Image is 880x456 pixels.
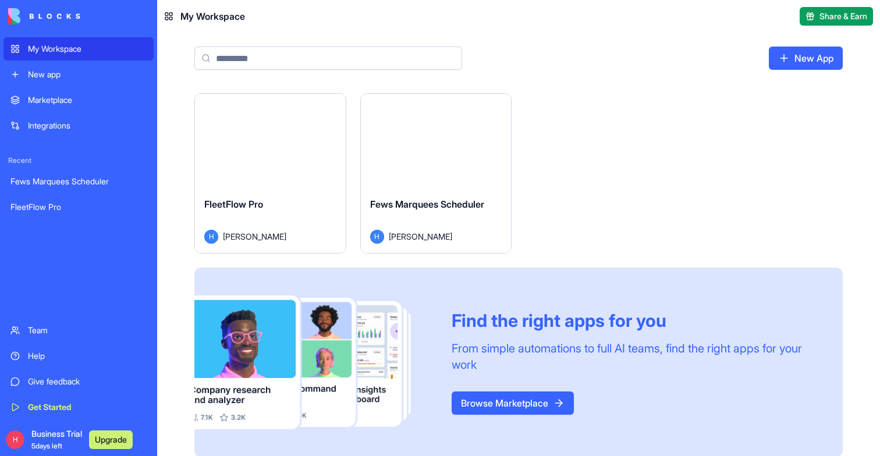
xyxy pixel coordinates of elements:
div: Marketplace [28,94,147,106]
a: My Workspace [3,37,154,60]
a: Fews Marquees Scheduler [3,170,154,193]
button: Upgrade [89,430,133,449]
img: Frame_181_egmpey.png [194,295,433,429]
span: 5 days left [31,441,62,450]
span: [PERSON_NAME] [389,230,452,243]
div: FleetFlow Pro [10,201,147,213]
div: Find the right apps for you [452,310,815,331]
span: Share & Earn [819,10,867,22]
a: Browse Marketplace [452,391,574,415]
a: Get Started [3,396,154,419]
span: [PERSON_NAME] [223,230,286,243]
div: My Workspace [28,43,147,55]
span: Recent [3,156,154,165]
a: Team [3,319,154,342]
div: New app [28,69,147,80]
button: Share & Earn [800,7,873,26]
a: New App [769,47,843,70]
div: From simple automations to full AI teams, find the right apps for your work [452,340,815,373]
div: Fews Marquees Scheduler [10,176,147,187]
span: My Workspace [180,9,245,23]
a: FleetFlow Pro [3,195,154,219]
a: Help [3,344,154,368]
a: Integrations [3,114,154,137]
a: Marketplace [3,88,154,112]
span: Fews Marquees Scheduler [370,198,484,210]
a: New app [3,63,154,86]
div: Give feedback [28,376,147,387]
span: H [370,230,384,244]
img: logo [8,8,80,24]
div: Help [28,350,147,362]
a: Give feedback [3,370,154,393]
a: FleetFlow ProH[PERSON_NAME] [194,93,346,254]
span: Business Trial [31,428,82,451]
span: H [204,230,218,244]
span: H [6,430,24,449]
div: Team [28,325,147,336]
span: FleetFlow Pro [204,198,263,210]
div: Get Started [28,401,147,413]
a: Fews Marquees SchedulerH[PERSON_NAME] [360,93,512,254]
div: Integrations [28,120,147,131]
